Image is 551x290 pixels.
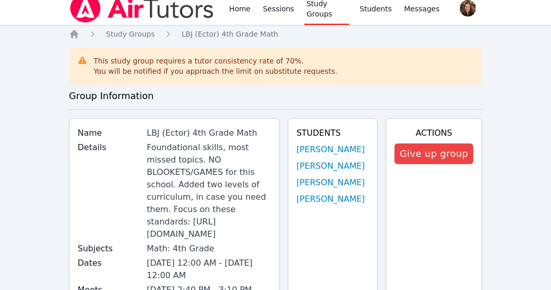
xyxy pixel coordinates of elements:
[78,257,141,269] label: Dates
[394,127,473,139] h4: Actions
[182,30,279,38] span: LBJ (Ector) 4th Grade Math
[394,143,473,164] button: Give up group
[297,127,369,139] h4: Students
[297,193,365,205] a: [PERSON_NAME]
[297,160,365,172] a: [PERSON_NAME]
[147,258,252,280] span: [DATE] 12:00 AM - [DATE] 12:00 AM
[69,29,483,39] nav: Breadcrumb
[297,143,365,156] a: [PERSON_NAME]
[78,243,141,255] label: Subjects
[147,127,271,139] div: LBJ (Ector) 4th Grade Math
[94,56,337,76] div: This study group requires a tutor consistency rate of 70 %.
[182,29,279,39] a: LBJ (Ector) 4th Grade Math
[78,141,141,154] label: Details
[78,127,141,139] label: Name
[147,141,271,240] div: Foundational skills, most missed topics. NO BLOOKETS/GAMES for this school. Added two levels of c...
[147,243,271,255] div: Math: 4th Grade
[69,89,483,103] h3: Group Information
[106,29,155,39] a: Study Groups
[297,176,365,189] a: [PERSON_NAME]
[106,30,155,38] span: Study Groups
[404,4,440,14] span: Messages
[94,66,337,76] div: You will be notified if you approach the limit on substitute requests.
